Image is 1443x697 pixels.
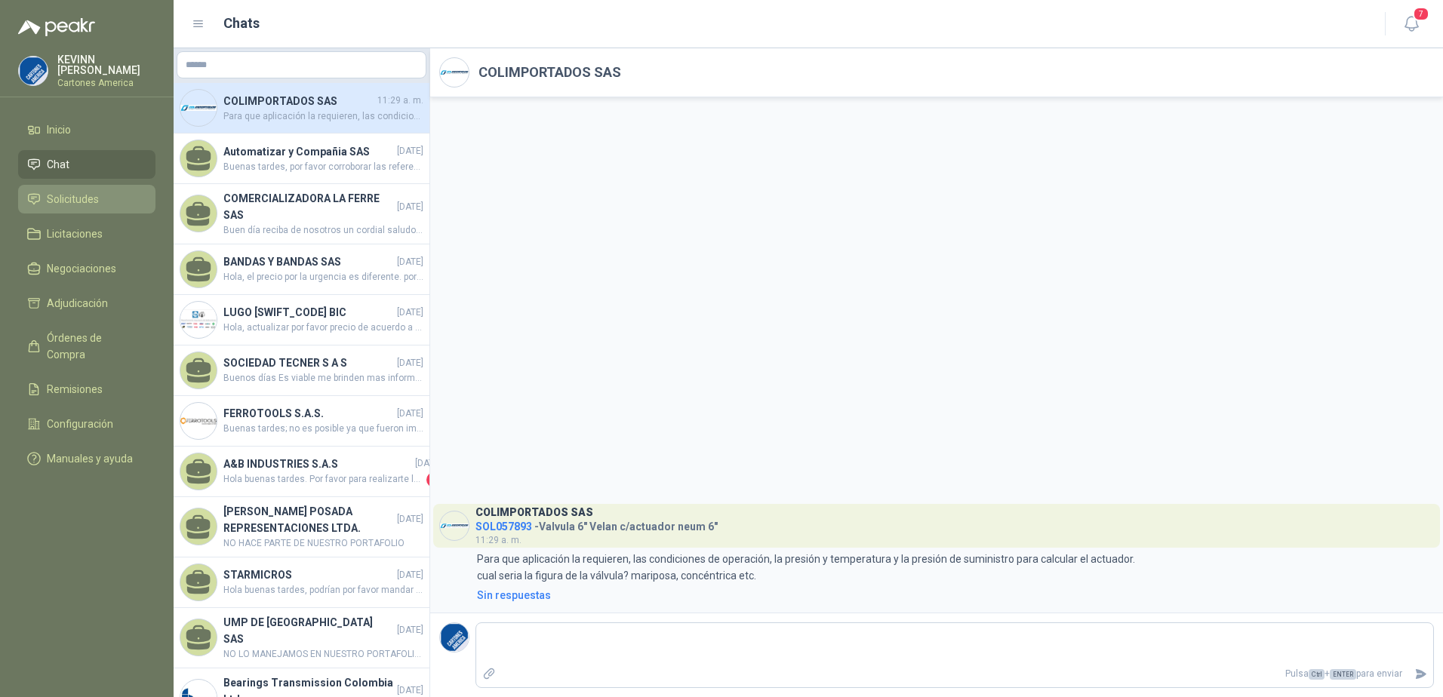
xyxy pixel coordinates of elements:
span: Para que aplicación la requieren, las condiciones de operación, la presión y temperatura y la pre... [223,109,423,124]
img: Company Logo [180,403,217,439]
h4: SOCIEDAD TECNER S A S [223,355,394,371]
span: Chat [47,156,69,173]
h4: STARMICROS [223,567,394,583]
a: BANDAS Y BANDAS SAS[DATE]Hola, el precio por la urgencia es diferente. por favor recotizar. [174,244,429,295]
span: 11:29 a. m. [377,94,423,108]
span: 1 [426,472,442,487]
span: Solicitudes [47,191,99,207]
span: Inicio [47,121,71,138]
span: Negociaciones [47,260,116,277]
h4: A&B INDUSTRIES S.A.S [223,456,412,472]
span: ENTER [1330,669,1356,680]
a: SOCIEDAD TECNER S A S[DATE]Buenos días Es viable me brinden mas informacion de este producto para... [174,345,429,396]
span: Hola, el precio por la urgencia es diferente. por favor recotizar. [223,270,423,284]
span: Hola, actualizar por favor precio de acuerdo a lo acordado. 126 USD [223,321,423,335]
h4: [PERSON_NAME] POSADA REPRESENTACIONES LTDA. [223,503,394,536]
h4: LUGO [SWIFT_CODE] BIC [223,304,394,321]
label: Adjuntar archivos [476,661,502,687]
span: [DATE] [397,200,423,214]
img: Company Logo [440,623,469,652]
span: Ctrl [1309,669,1325,680]
a: UMP DE [GEOGRAPHIC_DATA] SAS[DATE]NO LO MANEJAMOS EN NUESTRO PORTAFOLIO DE PRODUCTOS [174,608,429,668]
span: Buenas tardes; no es posible ya que fueron importados. [223,422,423,436]
span: [DATE] [397,407,423,421]
span: 11:29 a. m. [475,535,522,545]
a: Adjudicación [18,289,155,318]
a: Company LogoLUGO [SWIFT_CODE] BIC[DATE]Hola, actualizar por favor precio de acuerdo a lo acordado... [174,295,429,345]
a: Company LogoFERROTOOLS S.A.S.[DATE]Buenas tardes; no es posible ya que fueron importados. [174,396,429,447]
img: Company Logo [440,58,469,87]
span: Buenos días Es viable me brinden mas informacion de este producto para asi poder ofertar. Dato de... [223,371,423,385]
h4: Automatizar y Compañia SAS [223,143,394,160]
img: Company Logo [180,90,217,126]
h1: Chats [223,13,260,34]
h4: COLIMPORTADOS SAS [223,93,374,109]
p: Pulsa + para enviar [502,661,1409,687]
a: Licitaciones [18,220,155,248]
img: Logo peakr [18,18,95,36]
a: Chat [18,150,155,179]
a: Órdenes de Compra [18,324,155,369]
button: Enviar [1408,661,1433,687]
h2: COLIMPORTADOS SAS [478,62,621,83]
span: Buenas tardes, por favor corroborar las referencias con la serie de la bobina que necesitan. para... [223,160,423,174]
a: Remisiones [18,375,155,404]
a: STARMICROS[DATE]Hola buenas tardes, podrían por favor mandar especificaciones o imágenes del prod... [174,557,429,608]
span: Manuales y ayuda [47,450,133,467]
span: [DATE] [397,623,423,637]
p: Cartones America [57,78,155,88]
span: [DATE] [397,512,423,527]
span: 7 [1413,7,1429,21]
span: [DATE] [397,568,423,582]
a: Company LogoCOLIMPORTADOS SAS11:29 a. m.Para que aplicación la requieren, las condiciones de oper... [174,83,429,134]
span: [DATE] [397,306,423,320]
a: Configuración [18,410,155,438]
h4: - Valvula 6" Velan c/actuador neum 6" [475,517,718,531]
div: Sin respuestas [477,587,551,603]
a: Inicio [18,115,155,144]
a: Negociaciones [18,254,155,283]
span: [DATE] [397,356,423,370]
p: KEVINN [PERSON_NAME] [57,54,155,75]
span: NO HACE PARTE DE NUESTRO PORTAFOLIO [223,536,423,551]
a: Sin respuestas [474,587,1434,603]
h3: COLIMPORTADOS SAS [475,508,593,517]
span: NO LO MANEJAMOS EN NUESTRO PORTAFOLIO DE PRODUCTOS [223,647,423,662]
h4: BANDAS Y BANDAS SAS [223,253,394,270]
span: Configuración [47,416,113,432]
span: [DATE] [397,255,423,269]
a: COMERCIALIZADORA LA FERRE SAS[DATE]Buen día reciba de nosotros un cordial saludo, es un gusto par... [174,184,429,244]
a: Solicitudes [18,185,155,213]
span: Hola buenas tardes, podrían por favor mandar especificaciones o imágenes del productor para poder... [223,583,423,597]
img: Company Logo [440,511,469,540]
h4: FERROTOOLS S.A.S. [223,405,394,422]
span: Licitaciones [47,226,103,242]
span: [DATE] [397,144,423,158]
span: Órdenes de Compra [47,330,141,363]
span: [DATE] [415,456,442,471]
a: Manuales y ayuda [18,444,155,473]
span: Hola buenas tardes. Por favor para realizarte la cotización. Necesitan la manguera para agua aire... [223,472,423,487]
img: Company Logo [19,57,48,85]
img: Company Logo [180,302,217,338]
button: 7 [1398,11,1425,38]
a: Automatizar y Compañia SAS[DATE]Buenas tardes, por favor corroborar las referencias con la serie ... [174,134,429,184]
p: Para que aplicación la requieren, las condiciones de operación, la presión y temperatura y la pre... [477,551,1135,584]
h4: UMP DE [GEOGRAPHIC_DATA] SAS [223,614,394,647]
a: [PERSON_NAME] POSADA REPRESENTACIONES LTDA.[DATE]NO HACE PARTE DE NUESTRO PORTAFOLIO [174,497,429,557]
span: Adjudicación [47,295,108,312]
h4: COMERCIALIZADORA LA FERRE SAS [223,190,394,223]
span: Remisiones [47,381,103,398]
span: Buen día reciba de nosotros un cordial saludo, es un gusto para nosotros atender su requerimiento... [223,223,423,238]
span: SOL057893 [475,520,532,533]
a: A&B INDUSTRIES S.A.S[DATE]Hola buenas tardes. Por favor para realizarte la cotización. Necesitan ... [174,447,429,497]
